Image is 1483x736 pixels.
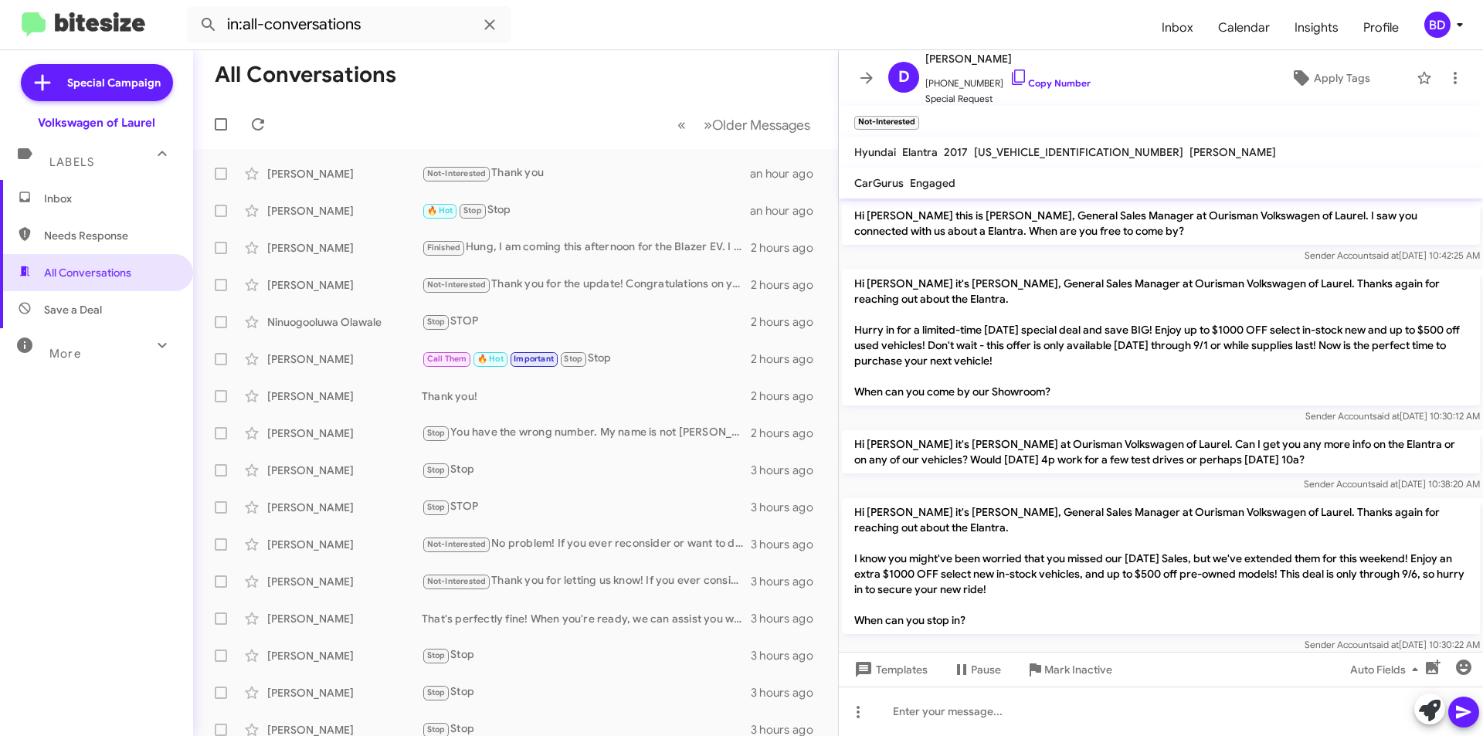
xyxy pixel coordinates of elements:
div: 3 hours ago [751,685,826,700]
div: No problem! If you ever reconsider or want to discuss your vehicle, feel free to reach out. Have ... [422,535,751,553]
button: Auto Fields [1338,656,1437,683]
span: Finished [427,243,461,253]
span: Needs Response [44,228,175,243]
div: 3 hours ago [751,648,826,663]
span: said at [1372,249,1399,261]
span: » [704,115,712,134]
span: Stop [427,724,446,734]
span: « [677,115,686,134]
span: 2017 [944,145,968,159]
span: Mark Inactive [1044,656,1112,683]
div: Stop [422,683,751,701]
span: Important [514,354,554,364]
div: Ninuogooluwa Olawale [267,314,422,330]
span: Special Request [925,91,1091,107]
span: Sender Account [DATE] 10:30:22 AM [1305,639,1480,650]
span: [US_VEHICLE_IDENTIFICATION_NUMBER] [974,145,1183,159]
div: an hour ago [750,203,826,219]
span: Not-Interested [427,539,487,549]
span: Inbox [44,191,175,206]
div: Stop [422,202,750,219]
div: an hour ago [750,166,826,181]
button: Pause [940,656,1013,683]
span: said at [1373,410,1400,422]
div: [PERSON_NAME] [267,351,422,367]
div: Stop [422,461,751,479]
div: 2 hours ago [751,277,826,293]
p: Hi [PERSON_NAME] it's [PERSON_NAME], General Sales Manager at Ourisman Volkswagen of Laurel. Than... [842,270,1480,405]
span: Not-Interested [427,280,487,290]
div: Thank you [422,164,750,182]
div: Thank you! [422,388,751,404]
a: Calendar [1206,5,1282,50]
span: Hyundai [854,145,896,159]
div: You have the wrong number. My name is not [PERSON_NAME] [422,424,751,442]
div: [PERSON_NAME] [267,611,422,626]
span: Stop [427,650,446,660]
button: Templates [839,656,940,683]
div: [PERSON_NAME] [267,203,422,219]
span: Save a Deal [44,302,102,317]
p: Hi [PERSON_NAME] it's [PERSON_NAME], General Sales Manager at Ourisman Volkswagen of Laurel. Than... [842,498,1480,634]
a: Copy Number [1010,77,1091,89]
div: 2 hours ago [751,388,826,404]
div: [PERSON_NAME] [267,500,422,515]
span: Auto Fields [1350,656,1424,683]
span: [PHONE_NUMBER] [925,68,1091,91]
div: BD [1424,12,1451,38]
div: 3 hours ago [751,463,826,478]
span: Not-Interested [427,168,487,178]
div: 2 hours ago [751,351,826,367]
span: Inbox [1149,5,1206,50]
a: Insights [1282,5,1351,50]
div: [PERSON_NAME] [267,463,422,478]
span: Sender Account [DATE] 10:30:12 AM [1305,410,1480,422]
span: All Conversations [44,265,131,280]
span: Not-Interested [427,576,487,586]
span: Sender Account [DATE] 10:42:25 AM [1305,249,1480,261]
div: Thank you for letting us know! If you ever consider selling your vehicle or have future needs, fe... [422,572,751,590]
span: [PERSON_NAME] [1189,145,1276,159]
div: Thank you for the update! Congratulations on your new vehicle! If you ever decide to sell or need... [422,276,751,293]
span: Stop [427,687,446,697]
div: That's perfectly fine! When you're ready, we can assist you with selling your vehicle. Just let u... [422,611,751,626]
span: Elantra [902,145,938,159]
div: 2 hours ago [751,240,826,256]
button: Apply Tags [1251,64,1409,92]
span: 🔥 Hot [427,205,453,215]
small: Not-Interested [854,116,919,130]
span: Stop [463,205,482,215]
button: Previous [668,109,695,141]
div: 3 hours ago [751,611,826,626]
div: 3 hours ago [751,537,826,552]
span: Pause [971,656,1001,683]
button: Mark Inactive [1013,656,1125,683]
span: Stop [427,465,446,475]
div: [PERSON_NAME] [267,166,422,181]
input: Search [187,6,511,43]
span: Older Messages [712,117,810,134]
div: [PERSON_NAME] [267,537,422,552]
div: 2 hours ago [751,426,826,441]
h1: All Conversations [215,63,396,87]
div: 2 hours ago [751,314,826,330]
span: 🔥 Hot [477,354,504,364]
div: [PERSON_NAME] [267,388,422,404]
div: [PERSON_NAME] [267,277,422,293]
span: More [49,347,81,361]
p: Hi [PERSON_NAME] this is [PERSON_NAME], General Sales Manager at Ourisman Volkswagen of Laurel. I... [842,202,1480,245]
div: Stop [422,646,751,664]
span: Call Them [427,354,467,364]
div: STOP [422,498,751,516]
span: Stop [427,502,446,512]
span: Stop [427,317,446,327]
span: said at [1372,639,1399,650]
div: [PERSON_NAME] [267,685,422,700]
div: Stop [422,350,751,368]
div: Hung, I am coming this afternoon for the Blazer EV. I hope have $500 for my new ride! [PERSON_NAME] [422,239,751,256]
span: Profile [1351,5,1411,50]
span: Special Campaign [67,75,161,90]
p: Hi [PERSON_NAME] it's [PERSON_NAME] at Ourisman Volkswagen of Laurel. Can I get you any more info... [842,430,1480,473]
a: Special Campaign [21,64,173,101]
